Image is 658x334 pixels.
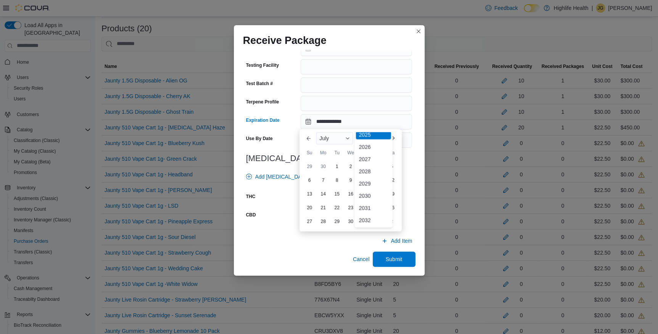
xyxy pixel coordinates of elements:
span: July [319,135,329,141]
h3: [MEDICAL_DATA] [246,154,412,163]
div: day-2 [344,160,357,173]
div: day-15 [331,188,343,200]
input: Press the down key to enter a popover containing a calendar. Press the escape key to close the po... [301,114,412,129]
div: day-22 [331,202,343,214]
div: day-13 [303,188,315,200]
div: day-28 [317,215,329,228]
button: Submit [373,252,415,267]
div: Tu [331,147,343,159]
div: Mo [317,147,329,159]
button: Next month [386,132,399,144]
div: 2030 [356,191,391,200]
button: Add Item [378,233,415,248]
div: day-1 [331,160,343,173]
span: Add Item [391,237,412,245]
label: Test Batch # [246,81,273,87]
div: day-9 [344,174,357,186]
h1: Receive Package [243,34,327,47]
label: THC [246,194,256,200]
div: day-27 [303,215,315,228]
div: day-30 [317,160,329,173]
span: Cancel [353,255,370,263]
div: day-21 [317,202,329,214]
div: July, 2025 [302,160,399,228]
span: Submit [386,255,402,263]
div: day-16 [344,188,357,200]
div: day-6 [303,174,315,186]
div: day-20 [303,202,315,214]
div: 2032 [356,216,391,225]
span: Add [MEDICAL_DATA] [255,173,309,181]
div: 2027 [356,155,391,164]
div: 2029 [356,179,391,188]
div: day-30 [344,215,357,228]
label: Testing Facility [246,62,279,68]
div: 2025 [356,130,391,139]
button: Add [MEDICAL_DATA] [243,169,312,184]
button: Cancel [350,252,373,267]
button: Closes this modal window [414,27,423,36]
div: We [344,147,357,159]
button: Previous Month [302,132,315,144]
div: day-29 [303,160,315,173]
div: day-8 [331,174,343,186]
div: day-23 [344,202,357,214]
label: Expiration Date [246,117,280,123]
div: 2031 [356,203,391,213]
div: 2028 [356,167,391,176]
div: Su [303,147,315,159]
div: Button. Open the month selector. July is currently selected. [316,132,353,144]
div: day-14 [317,188,329,200]
div: 2026 [356,142,391,152]
label: Use By Date [246,136,273,142]
label: Terpene Profile [246,99,279,105]
div: day-7 [317,174,329,186]
div: day-29 [331,215,343,228]
label: CBD [246,212,256,218]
